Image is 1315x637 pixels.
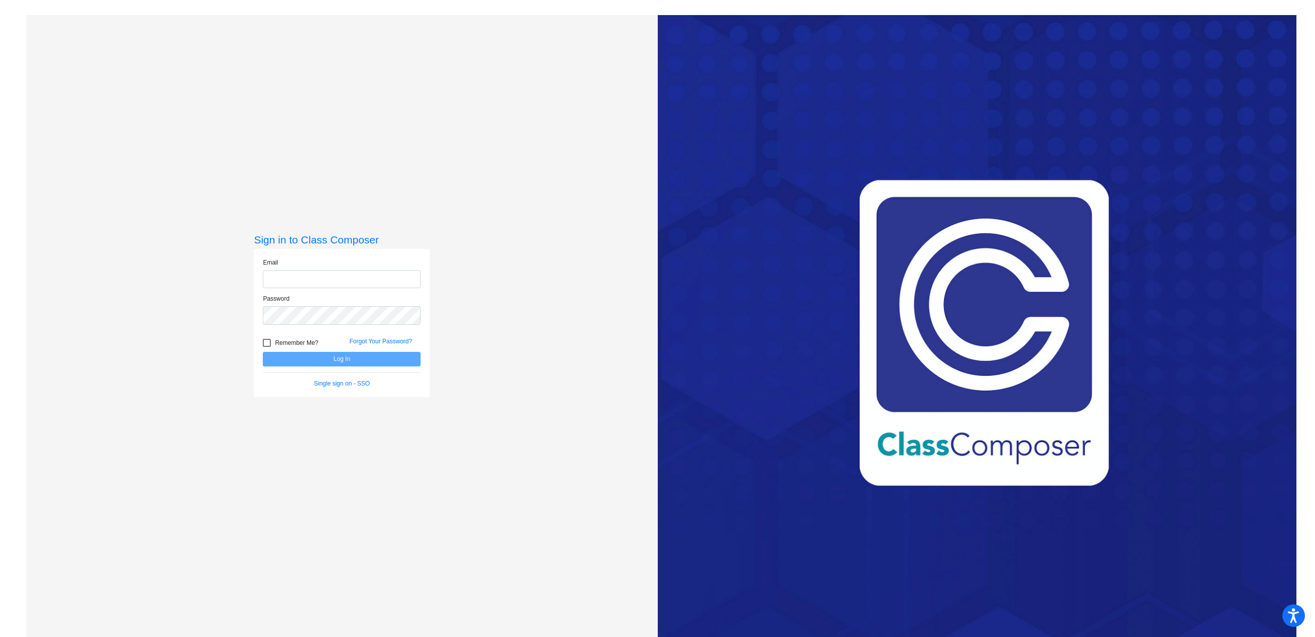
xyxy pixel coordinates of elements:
[254,233,430,246] h3: Sign in to Class Composer
[263,352,421,366] button: Log In
[263,294,289,303] label: Password
[263,258,278,267] label: Email
[314,380,370,387] a: Single sign on - SSO
[349,338,412,345] a: Forgot Your Password?
[275,337,318,349] span: Remember Me?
